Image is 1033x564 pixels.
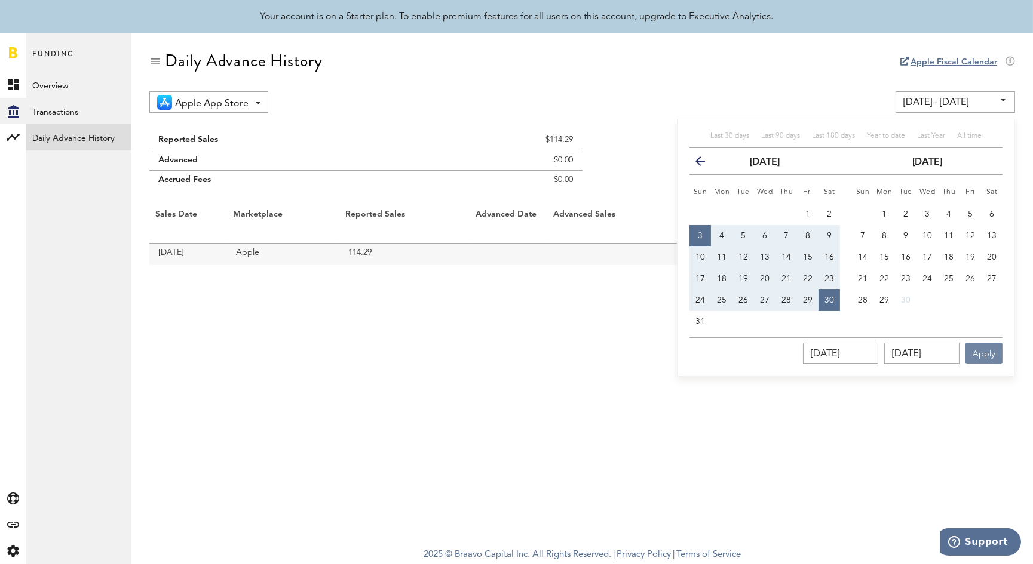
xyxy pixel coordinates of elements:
span: 17 [922,253,932,261]
span: 1 [805,210,810,218]
span: Last 90 days [761,132,800,140]
span: 29 [879,296,889,304]
td: Accrued Fees [149,171,422,195]
button: 2 [819,204,840,225]
strong: [DATE] [750,158,780,167]
button: 7 [775,225,797,246]
span: 26 [738,296,748,304]
a: Overview [26,72,131,98]
small: Saturday [986,189,998,196]
iframe: Opens a widget where you can find more information [940,528,1021,558]
button: 4 [711,225,732,246]
span: 3 [698,232,703,240]
button: 21 [852,268,873,289]
button: 19 [960,246,981,268]
span: 7 [784,232,789,240]
span: 8 [882,232,887,240]
span: 7 [860,232,865,240]
span: 4 [946,210,951,218]
button: 27 [754,289,775,311]
span: 19 [738,275,748,283]
a: Transactions [26,98,131,124]
button: 18 [938,246,960,268]
span: 2025 © Braavo Capital Inc. All Rights Reserved. [424,546,611,564]
button: Apply [965,343,1003,364]
span: 11 [944,232,954,240]
span: 27 [987,275,997,283]
span: Funding [32,47,74,72]
button: 10 [916,225,938,246]
span: 18 [944,253,954,261]
small: Wednesday [757,189,773,196]
span: 24 [695,296,705,304]
span: 15 [879,253,889,261]
button: 5 [732,225,754,246]
input: __/__/____ [884,343,960,364]
button: 4 [938,204,960,225]
span: 2 [903,210,908,218]
button: 27 [981,268,1003,289]
button: 11 [938,225,960,246]
button: 3 [916,204,938,225]
span: 5 [741,232,746,240]
th: Marketplace [227,207,339,244]
th: Sales Date [149,207,227,244]
button: 16 [819,246,840,268]
span: All time [957,132,982,140]
span: 3 [925,210,930,218]
span: 23 [824,275,834,283]
span: 20 [987,253,997,261]
small: Monday [876,189,893,196]
a: Terms of Service [676,550,741,559]
span: 20 [760,275,770,283]
small: Sunday [694,189,707,196]
span: 15 [803,253,813,261]
span: Apple App Store [175,94,249,114]
td: $0.00 [422,149,582,171]
button: 3 [689,225,711,246]
button: 30 [819,289,840,311]
strong: [DATE] [912,158,942,167]
button: 14 [852,246,873,268]
span: 10 [922,232,932,240]
button: 29 [873,289,895,311]
button: 17 [689,268,711,289]
button: 23 [895,268,916,289]
span: 28 [781,296,791,304]
button: 1 [797,204,819,225]
small: Thursday [942,189,956,196]
button: 24 [689,289,711,311]
button: 2 [895,204,916,225]
span: 31 [695,318,705,326]
button: 28 [852,289,873,311]
span: 2 [827,210,832,218]
td: $0.00 [422,171,582,195]
button: 17 [916,246,938,268]
button: 6 [754,225,775,246]
button: 13 [754,246,775,268]
td: Reported Sales [149,125,422,149]
a: Privacy Policy [617,550,671,559]
button: 24 [916,268,938,289]
button: 28 [775,289,797,311]
span: 6 [989,210,994,218]
span: 22 [879,275,889,283]
span: Last 30 days [710,132,749,140]
span: 18 [717,275,727,283]
button: 12 [732,246,754,268]
small: Wednesday [919,189,936,196]
button: 12 [960,225,981,246]
small: Saturday [824,189,835,196]
button: 7 [852,225,873,246]
button: 15 [797,246,819,268]
button: 11 [711,246,732,268]
th: Advanced Date [470,207,547,244]
button: 9 [895,225,916,246]
td: Advanced [149,149,422,171]
button: 16 [895,246,916,268]
span: 8 [805,232,810,240]
td: 114.29 [339,244,470,265]
span: 25 [944,275,954,283]
span: 12 [965,232,975,240]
